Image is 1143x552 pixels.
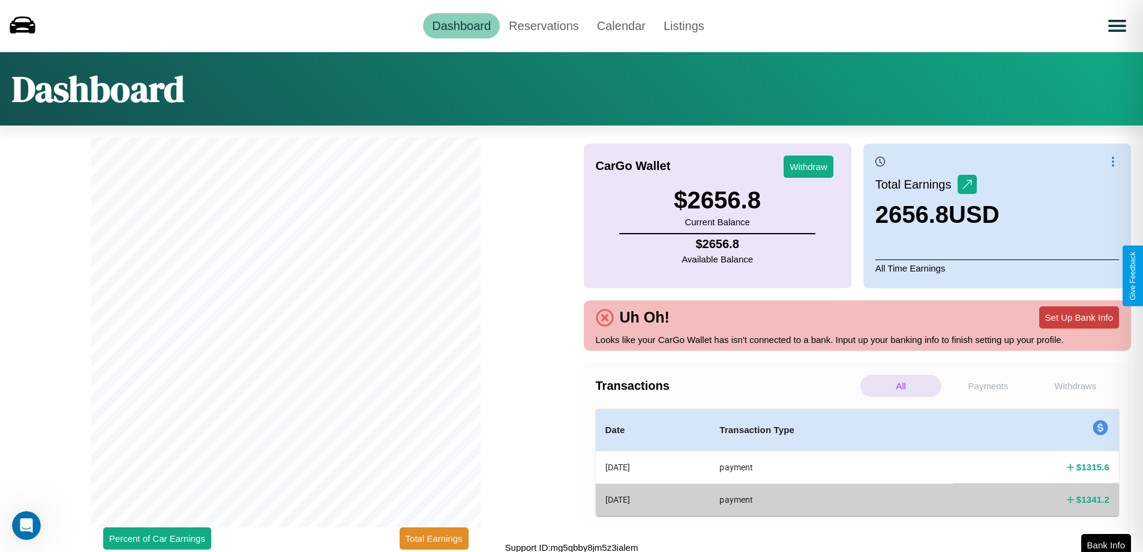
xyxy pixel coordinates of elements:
[710,484,953,515] th: payment
[596,379,857,393] h4: Transactions
[596,409,1120,516] table: simple table
[103,527,211,550] button: Percent of Car Earnings
[596,451,710,484] th: [DATE]
[784,156,833,178] button: Withdraw
[500,13,588,38] a: Reservations
[1035,375,1116,397] p: Withdraws
[596,332,1120,348] p: Looks like your CarGo Wallet has isn't connected to a bank. Input up your banking info to finish ...
[655,13,713,38] a: Listings
[710,451,953,484] th: payment
[674,187,761,214] h3: $ 2656.8
[614,309,676,326] h4: Uh Oh!
[682,251,753,267] p: Available Balance
[596,484,710,515] th: [DATE]
[875,174,958,195] p: Total Earnings
[1076,493,1109,506] h4: $ 1341.2
[12,511,41,540] iframe: Intercom live chat
[947,375,1028,397] p: Payments
[12,64,184,114] h1: Dashboard
[596,159,671,173] h4: CarGo Wallet
[719,423,943,437] h4: Transaction Type
[1129,252,1137,300] div: Give Feedback
[400,527,469,550] button: Total Earnings
[682,237,753,251] h4: $ 2656.8
[674,214,761,230] p: Current Balance
[860,375,941,397] p: All
[875,201,1000,228] h3: 2656.8 USD
[1076,461,1109,473] h4: $ 1315.6
[1100,9,1134,43] button: Open menu
[875,259,1119,276] p: All Time Earnings
[605,423,701,437] h4: Date
[588,13,655,38] a: Calendar
[423,13,500,38] a: Dashboard
[1039,306,1119,329] button: Set Up Bank Info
